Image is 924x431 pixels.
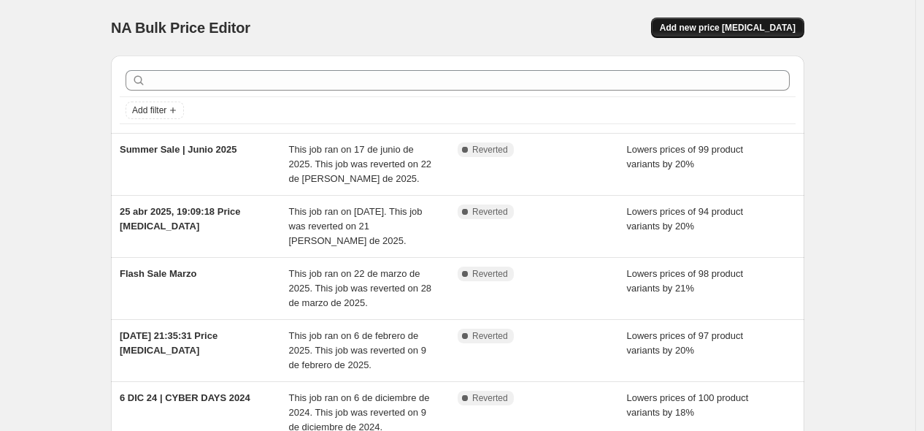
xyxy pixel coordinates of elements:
span: Reverted [472,330,508,342]
span: Lowers prices of 98 product variants by 21% [627,268,744,294]
span: Reverted [472,268,508,280]
span: NA Bulk Price Editor [111,20,250,36]
span: [DATE] 21:35:31 Price [MEDICAL_DATA] [120,330,217,356]
span: This job ran on 17 de junio de 2025. This job was reverted on 22 de [PERSON_NAME] de 2025. [289,144,432,184]
button: Add new price [MEDICAL_DATA] [651,18,804,38]
span: Reverted [472,144,508,156]
span: Add filter [132,104,166,116]
span: Lowers prices of 100 product variants by 18% [627,392,749,418]
span: 25 abr 2025, 19:09:18 Price [MEDICAL_DATA] [120,206,241,232]
span: Lowers prices of 94 product variants by 20% [627,206,744,232]
span: This job ran on 6 de febrero de 2025. This job was reverted on 9 de febrero de 2025. [289,330,426,370]
span: Flash Sale Marzo [120,268,196,279]
span: Lowers prices of 99 product variants by 20% [627,144,744,169]
span: This job ran on [DATE]. This job was reverted on 21 [PERSON_NAME] de 2025. [289,206,423,246]
span: Add new price [MEDICAL_DATA] [660,22,796,34]
span: This job ran on 22 de marzo de 2025. This job was reverted on 28 de marzo de 2025. [289,268,432,308]
span: Lowers prices of 97 product variants by 20% [627,330,744,356]
span: Reverted [472,206,508,218]
span: 6 DIC 24 | CYBER DAYS 2024 [120,392,250,403]
span: Summer Sale | Junio 2025 [120,144,236,155]
button: Add filter [126,102,184,119]
span: Reverted [472,392,508,404]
